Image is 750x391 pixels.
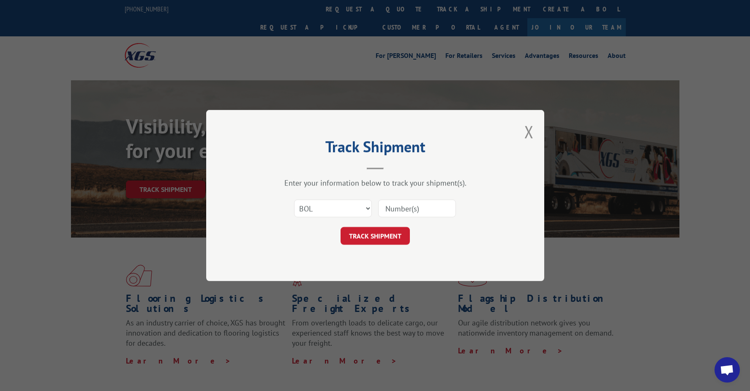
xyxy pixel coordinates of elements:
[715,357,740,383] div: Open chat
[378,200,456,217] input: Number(s)
[248,178,502,188] div: Enter your information below to track your shipment(s).
[524,120,534,143] button: Close modal
[248,141,502,157] h2: Track Shipment
[341,227,410,245] button: TRACK SHIPMENT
